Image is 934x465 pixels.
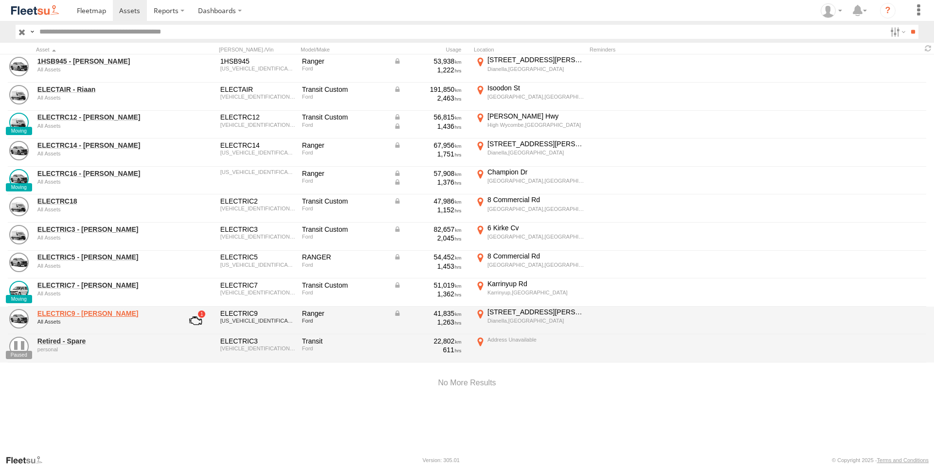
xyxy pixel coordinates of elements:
label: Click to View Current Location [474,308,586,334]
div: Dianella,[GEOGRAPHIC_DATA] [487,149,584,156]
div: Reminders [590,46,745,53]
div: ELECTRIC3 [220,337,295,345]
div: Ford [302,262,387,268]
label: Click to View Current Location [474,335,586,362]
label: Click to View Current Location [474,168,586,194]
div: Transit [302,337,387,345]
div: [STREET_ADDRESS][PERSON_NAME] [487,55,584,64]
div: [STREET_ADDRESS][PERSON_NAME] [487,308,584,316]
div: 1,362 [394,290,462,298]
div: Data from Vehicle CANbus [394,281,462,290]
div: ELECTRIC5 [220,253,295,261]
div: Ford [302,150,387,155]
a: Retired - Spare [37,337,171,345]
div: 1,453 [394,262,462,271]
span: Refresh [922,44,934,53]
div: undefined [37,67,171,72]
div: [GEOGRAPHIC_DATA],[GEOGRAPHIC_DATA] [487,177,584,184]
div: Ford [302,122,387,128]
div: 8 Commercial Rd [487,252,584,260]
div: 2,463 [394,94,462,103]
div: WF0YXXTTGYLS21315 [220,345,295,351]
a: ELECTRC18 [37,197,171,206]
div: © Copyright 2025 - [832,457,929,463]
label: Click to View Current Location [474,252,586,278]
div: Data from Vehicle CANbus [394,122,462,131]
div: 611 [394,345,462,354]
a: ELECTRC14 - [PERSON_NAME] [37,141,171,150]
div: [STREET_ADDRESS][PERSON_NAME] [487,139,584,148]
div: Data from Vehicle CANbus [394,178,462,187]
div: Location [474,46,586,53]
a: View Asset Details [9,225,29,244]
a: View Asset Details [9,169,29,189]
div: Transit Custom [302,85,387,94]
div: Ranger [302,169,387,178]
img: fleetsu-logo-horizontal.svg [10,4,60,17]
div: Transit Custom [302,281,387,290]
div: 2,045 [394,234,462,242]
a: View Asset Details [9,309,29,328]
div: Isoodon St [487,84,584,92]
div: Ranger [302,309,387,318]
div: undefined [37,179,171,185]
a: Terms and Conditions [877,457,929,463]
div: MNAUMAF50HW805362 [220,66,295,71]
div: ELECTRIC9 [220,309,295,318]
div: 8 Commercial Rd [487,195,584,204]
a: View Asset Details [9,281,29,300]
i: ? [880,3,896,18]
label: Click to View Current Location [474,55,586,82]
a: View Asset with Fault/s [178,309,214,332]
div: 6 Kirke Cv [487,224,584,232]
div: ELECTRC12 [220,113,295,121]
div: Data from Vehicle CANbus [394,85,462,94]
div: Wayne Betts [817,3,845,18]
div: Ford [302,318,387,324]
a: Visit our Website [5,455,50,465]
a: ELECTAIR - Riaan [37,85,171,94]
div: Ford [302,94,387,100]
div: undefined [37,207,171,212]
div: [GEOGRAPHIC_DATA],[GEOGRAPHIC_DATA] [487,206,584,212]
div: Data from Vehicle CANbus [394,113,462,121]
a: View Asset Details [9,197,29,216]
div: [PERSON_NAME] Hwy [487,112,584,121]
div: Data from Vehicle CANbus [394,141,462,150]
label: Search Query [28,25,36,39]
div: Transit Custom [302,197,387,206]
div: WF0YXXTTGYLS21315 [220,234,295,240]
a: View Asset Details [9,337,29,356]
div: 1,222 [394,66,462,74]
a: View Asset Details [9,57,29,76]
div: Ford [302,178,387,184]
a: ELECTRIC7 - [PERSON_NAME] [37,281,171,290]
div: Data from Vehicle CANbus [394,225,462,234]
div: undefined [37,319,171,325]
div: Ford [302,345,387,351]
div: Version: 305.01 [423,457,460,463]
div: 1,152 [394,206,462,214]
div: Usage [392,46,470,53]
div: WF0YXXTTGYKU87957 [220,290,295,295]
div: Model/Make [301,46,388,53]
div: undefined [37,95,171,101]
div: 1,751 [394,150,462,158]
label: Click to View Current Location [474,224,586,250]
div: ELECTRIC7 [220,281,295,290]
a: ELECTRIC9 - [PERSON_NAME] [37,309,171,318]
label: Search Filter Options [886,25,907,39]
div: 1HSB945 [220,57,295,66]
div: [GEOGRAPHIC_DATA],[GEOGRAPHIC_DATA] [487,261,584,268]
a: ELECTRIC3 - [PERSON_NAME] [37,225,171,234]
div: High Wycombe,[GEOGRAPHIC_DATA] [487,121,584,128]
div: MNAUMAF50FW514751 [220,262,295,268]
div: [GEOGRAPHIC_DATA],[GEOGRAPHIC_DATA] [487,93,584,100]
div: 22,802 [394,337,462,345]
a: ELECTRIC5 - [PERSON_NAME] [37,253,171,261]
div: Ranger [302,57,387,66]
div: undefined [37,151,171,156]
label: Click to View Current Location [474,195,586,222]
div: Ford [302,290,387,295]
div: WF0YXXTTGYNJ17812 [220,94,295,100]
